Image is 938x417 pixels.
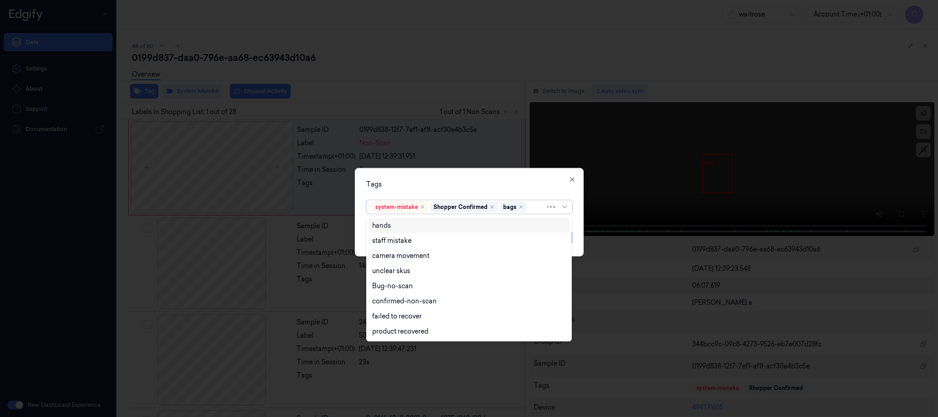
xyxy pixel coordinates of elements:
[372,312,422,321] div: failed to recover
[366,180,572,189] div: Tags
[372,327,428,336] div: product recovered
[518,204,524,210] div: Remove ,bags
[375,203,418,211] div: system-mistake
[372,296,437,306] div: confirmed-non-scan
[372,251,429,261] div: camera movement
[434,203,488,211] div: Shopper Confirmed
[420,204,425,210] div: Remove ,system-mistake
[372,281,413,291] div: Bug-no-scan
[372,266,410,276] div: unclear skus
[372,236,412,246] div: staff mistake
[489,204,495,210] div: Remove ,Shopper Confirmed
[372,221,391,230] div: hands
[503,203,516,211] div: bags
